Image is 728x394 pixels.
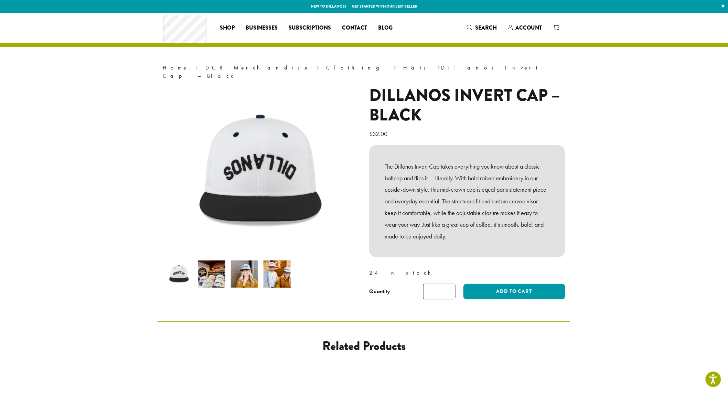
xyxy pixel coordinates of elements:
[317,61,319,72] span: ›
[205,64,309,71] a: DCR Merchandise
[378,24,393,32] span: Blog
[352,3,417,9] a: Get started with our best seller
[369,130,373,138] span: $
[463,284,565,299] button: Add to cart
[369,268,565,278] p: 24 in stock
[163,64,565,80] nav: Breadcrumb
[475,24,497,32] span: Search
[246,24,278,32] span: Businesses
[342,24,367,32] span: Contact
[198,260,225,288] img: Dillanos Invert Cap - Black - Image 2
[214,22,240,33] a: Shop
[220,24,235,32] span: Shop
[264,260,291,288] img: Dillanos Invert Cap - Black - Image 4
[326,64,386,71] a: Clothing
[289,24,331,32] span: Subscriptions
[394,61,396,72] span: ›
[515,24,542,32] span: Account
[423,284,456,299] input: Product quantity
[403,64,430,71] a: Hats
[369,287,390,296] div: Quantity
[369,86,565,125] h1: Dillanos Invert Cap – Black
[165,260,193,288] img: Dillanos Invert Cap - Black
[369,130,389,138] bdi: 32.00
[195,61,198,72] span: ›
[461,22,502,33] a: Search
[163,64,188,71] a: Home
[231,260,258,288] img: Dillanos Invert Cap - Black - Image 3
[213,339,515,353] h2: Related products
[438,61,440,72] span: ›
[385,161,550,242] p: The Dillanos Invert Cap takes everything you know about a classic ballcap and flips it — literall...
